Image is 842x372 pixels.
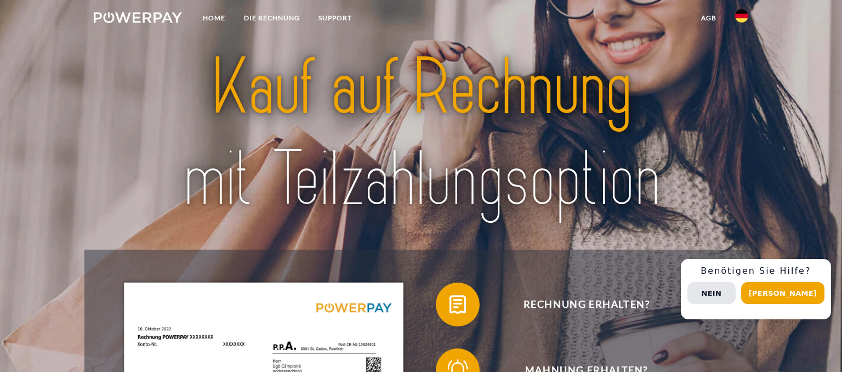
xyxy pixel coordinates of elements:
h3: Benötigen Sie Hilfe? [687,266,824,277]
a: Home [194,8,235,28]
button: [PERSON_NAME] [741,282,824,304]
img: title-powerpay_de.svg [126,37,716,230]
iframe: Schaltfläche zum Öffnen des Messaging-Fensters [798,328,833,363]
button: Rechnung erhalten? [436,283,721,326]
a: DIE RECHNUNG [235,8,309,28]
button: Nein [687,282,736,304]
img: logo-powerpay-white.svg [94,12,182,23]
a: SUPPORT [309,8,361,28]
a: agb [692,8,726,28]
img: de [735,9,748,22]
span: Rechnung erhalten? [452,283,721,326]
img: qb_bill.svg [444,291,471,318]
div: Schnellhilfe [681,259,831,319]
